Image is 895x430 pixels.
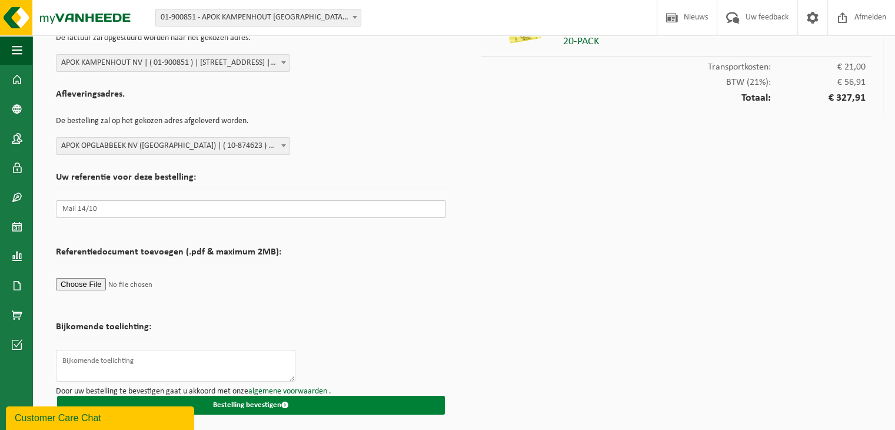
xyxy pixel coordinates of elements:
[481,72,871,87] div: BTW (21%):
[56,388,446,396] p: Door uw bestelling te bevestigen gaat u akkoord met onze
[771,78,866,87] span: € 56,91
[56,173,446,188] h2: Uw referentie voor deze bestelling:
[56,55,290,71] span: APOK KAMPENHOUT NV | ( 01-900851 ) | OUDESTRAAT 11, 1910 KAMPENHOUT | 0447.875.427
[56,247,281,263] h2: Referentiedocument toevoegen (.pdf & maximum 2MB):
[156,9,361,26] span: 01-900851 - APOK KAMPENHOUT NV - KAMPENHOUT
[56,322,151,338] h2: Bijkomende toelichting:
[6,404,197,430] iframe: chat widget
[56,111,446,131] p: De bestelling zal op het gekozen adres afgeleverd worden.
[481,87,871,104] div: Totaal:
[56,200,446,218] input: Uw referentie voor deze bestelling
[771,62,866,72] span: € 21,00
[155,9,361,27] span: 01-900851 - APOK KAMPENHOUT NV - KAMPENHOUT
[481,57,871,72] div: Transportkosten:
[771,93,866,104] span: € 327,91
[56,28,446,48] p: De factuur zal opgestuurd worden naar het gekozen adres.
[56,137,290,155] span: APOK OPGLABBEEK NV (OUDSBERGEN) | ( 10-874623 ) | NIJVERHEIDSLAAN 1520, 3660 OUDSBERGEN
[56,54,290,72] span: APOK KAMPENHOUT NV | ( 01-900851 ) | OUDESTRAAT 11, 1910 KAMPENHOUT | 0447.875.427
[57,396,445,415] button: Bestelling bevestigen
[56,138,290,154] span: APOK OPGLABBEEK NV (OUDSBERGEN) | ( 10-874623 ) | NIJVERHEIDSLAAN 1520, 3660 OUDSBERGEN
[56,90,446,105] h2: Afleveringsadres.
[248,387,331,396] a: algemene voorwaarden .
